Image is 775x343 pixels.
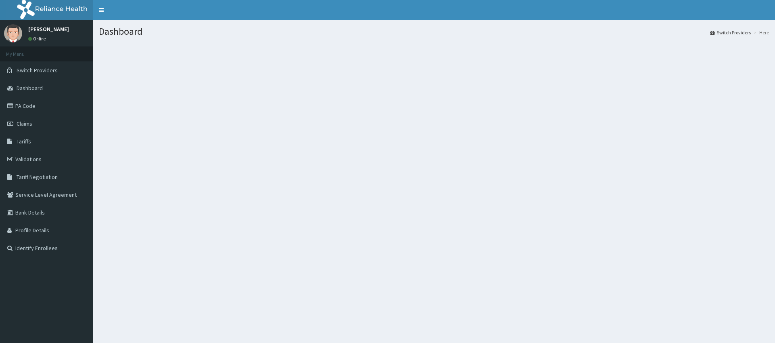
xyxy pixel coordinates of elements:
[710,29,751,36] a: Switch Providers
[17,173,58,181] span: Tariff Negotiation
[99,26,769,37] h1: Dashboard
[17,120,32,127] span: Claims
[4,24,22,42] img: User Image
[17,67,58,74] span: Switch Providers
[28,36,48,42] a: Online
[752,29,769,36] li: Here
[17,138,31,145] span: Tariffs
[28,26,69,32] p: [PERSON_NAME]
[17,84,43,92] span: Dashboard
